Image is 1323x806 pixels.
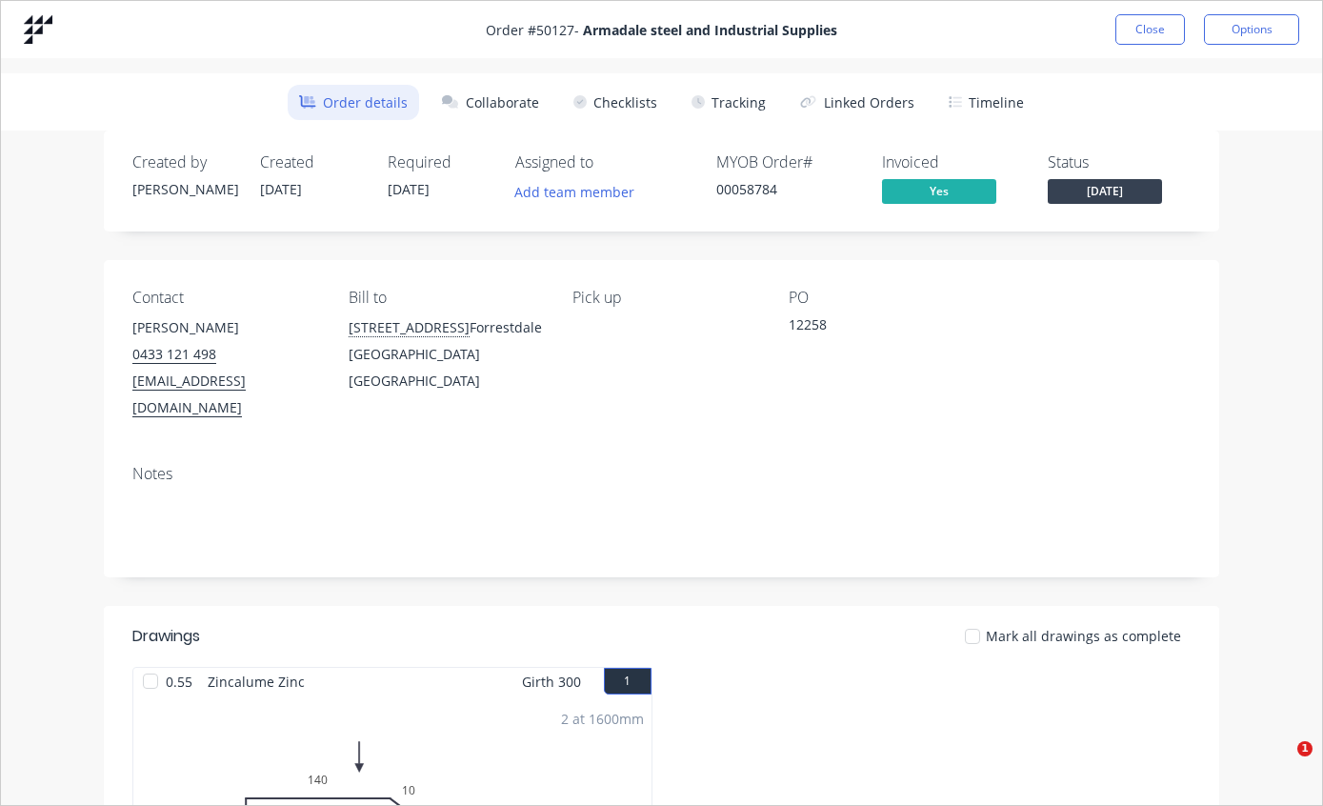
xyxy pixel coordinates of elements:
button: Checklists [562,85,669,120]
div: Created by [132,153,237,171]
span: [DATE] [1048,179,1162,203]
button: Linked Orders [789,85,926,120]
div: 00058784 [716,179,859,199]
button: Add team member [505,179,645,205]
div: [PERSON_NAME] [132,179,237,199]
button: Options [1204,14,1299,45]
div: Status [1048,153,1191,171]
button: Order details [288,85,419,120]
div: Notes [132,465,1191,483]
span: Order # 50127 - [486,20,837,40]
span: 1 [1297,741,1313,756]
div: Drawings [132,625,200,648]
span: [DATE] [388,180,430,198]
button: Collaborate [431,85,551,120]
span: Girth 300 [522,668,581,695]
div: Contact [132,289,318,307]
div: Invoiced [882,153,1025,171]
span: Mark all drawings as complete [986,626,1181,646]
div: [PERSON_NAME]0433 121 498[EMAIL_ADDRESS][DOMAIN_NAME] [132,314,318,421]
img: Factory [24,15,52,44]
div: 2 at 1600mm [561,709,644,729]
div: [PERSON_NAME] [132,314,318,341]
span: 0.55 [158,668,200,701]
div: Forrestdale [GEOGRAPHIC_DATA] [GEOGRAPHIC_DATA] [349,314,542,394]
button: 1 [604,668,651,695]
div: 12258 [789,314,974,341]
div: Bill to [349,289,542,307]
div: Created [260,153,365,171]
div: PO [789,289,974,307]
span: Zincalume Zinc [200,668,333,701]
div: Assigned to [515,153,706,171]
span: Yes [882,179,996,203]
div: [STREET_ADDRESS]Forrestdale [GEOGRAPHIC_DATA] [GEOGRAPHIC_DATA] [349,314,542,394]
button: Add team member [515,179,645,205]
iframe: Intercom live chat [1258,741,1304,787]
div: MYOB Order # [716,153,859,171]
span: [DATE] [260,180,302,198]
button: Timeline [937,85,1035,120]
strong: Armadale steel and Industrial Supplies [583,21,837,39]
div: Pick up [572,289,758,307]
button: Close [1115,14,1185,45]
button: Tracking [680,85,777,120]
div: Required [388,153,492,171]
button: [DATE] [1048,179,1162,208]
